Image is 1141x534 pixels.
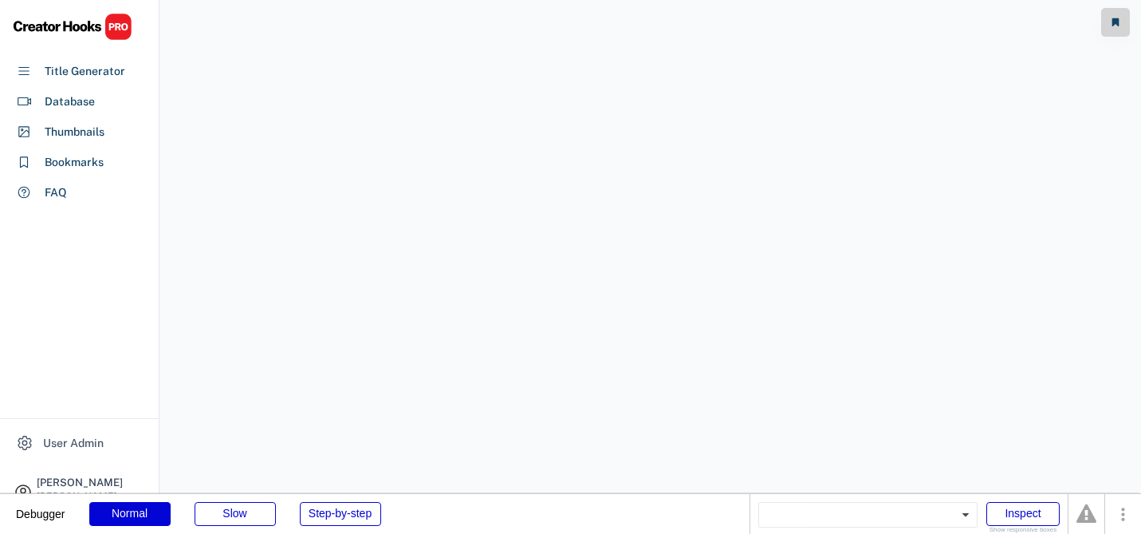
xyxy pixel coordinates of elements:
div: User Admin [43,435,104,452]
img: CHPRO%20Logo.svg [13,13,132,41]
div: [PERSON_NAME][EMAIL_ADDRESS][DOMAIN_NAME] [37,492,145,520]
div: Slow [195,502,276,526]
div: Thumbnails [45,124,104,140]
div: Title Generator [45,63,125,80]
div: Normal [89,502,171,526]
div: FAQ [45,184,67,201]
div: Show responsive boxes [986,527,1060,533]
div: [PERSON_NAME] [37,477,145,488]
div: Database [45,93,95,110]
div: Inspect [986,502,1060,526]
div: Step-by-step [300,502,381,526]
div: Bookmarks [45,154,104,171]
div: Debugger [16,494,65,520]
